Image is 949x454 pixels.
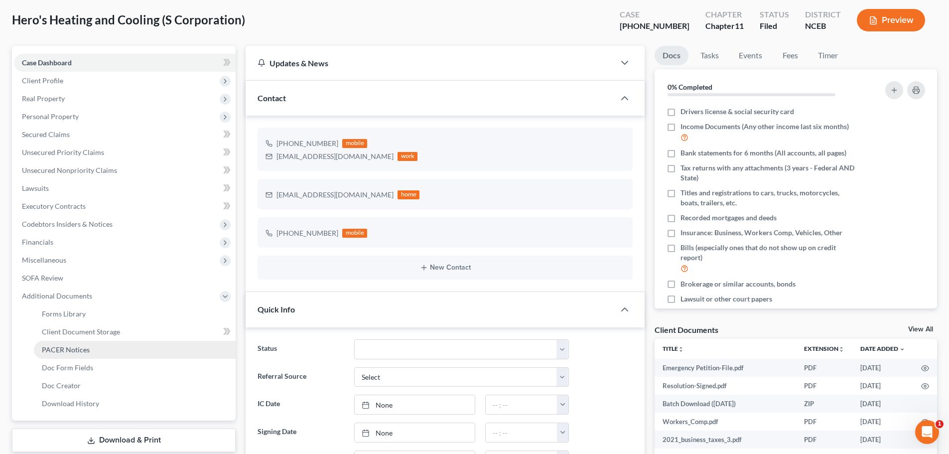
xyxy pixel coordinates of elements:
[655,46,688,65] a: Docs
[680,107,794,117] span: Drivers license & social security card
[276,139,338,149] div: [PHONE_NUMBER]
[796,395,852,413] td: ZIP
[852,431,913,449] td: [DATE]
[680,163,858,183] span: Tax returns with any attachments (3 years - Federal AND State)
[680,213,777,223] span: Recorded mortgages and deeds
[12,429,236,452] a: Download & Print
[22,76,63,85] span: Client Profile
[14,269,236,287] a: SOFA Review
[805,9,841,20] div: District
[22,130,70,139] span: Secured Claims
[486,423,557,442] input: -- : --
[14,179,236,197] a: Lawsuits
[34,377,236,395] a: Doc Creator
[22,238,53,246] span: Financials
[760,20,789,32] div: Filed
[22,184,49,192] span: Lawsuits
[355,395,475,414] a: None
[655,431,796,449] td: 2021_business_taxes_3.pdf
[34,341,236,359] a: PACER Notices
[253,339,349,359] label: Status
[14,161,236,179] a: Unsecured Nonpriority Claims
[22,292,92,300] span: Additional Documents
[276,228,338,238] div: [PHONE_NUMBER]
[34,305,236,323] a: Forms Library
[22,220,113,228] span: Codebtors Insiders & Notices
[34,395,236,413] a: Download History
[22,112,79,121] span: Personal Property
[22,166,117,174] span: Unsecured Nonpriority Claims
[22,58,72,67] span: Case Dashboard
[22,274,63,282] span: SOFA Review
[266,264,625,272] button: New Contact
[258,58,603,68] div: Updates & News
[42,327,120,336] span: Client Document Storage
[14,126,236,144] a: Secured Claims
[42,363,93,372] span: Doc Form Fields
[731,46,770,65] a: Events
[899,346,905,352] i: expand_more
[680,188,858,208] span: Titles and registrations to cars, trucks, motorcycles, boats, trailers, etc.
[936,420,944,428] span: 1
[680,122,849,132] span: Income Documents (Any other income last six months)
[253,395,349,415] label: IC Date
[355,423,475,442] a: None
[12,12,245,27] span: Hero's Heating and Cooling (S Corporation)
[34,359,236,377] a: Doc Form Fields
[774,46,806,65] a: Fees
[838,346,844,352] i: unfold_more
[680,279,796,289] span: Brokerage or similar accounts, bonds
[915,420,939,444] iframe: Intercom live chat
[796,413,852,431] td: PDF
[663,345,684,352] a: Titleunfold_more
[42,309,86,318] span: Forms Library
[678,346,684,352] i: unfold_more
[852,413,913,431] td: [DATE]
[22,148,104,156] span: Unsecured Priority Claims
[342,229,367,238] div: mobile
[42,345,90,354] span: PACER Notices
[276,151,394,161] div: [EMAIL_ADDRESS][DOMAIN_NAME]
[796,377,852,395] td: PDF
[253,423,349,443] label: Signing Date
[258,93,286,103] span: Contact
[22,202,86,210] span: Executory Contracts
[22,256,66,264] span: Miscellaneous
[276,190,394,200] div: [EMAIL_ADDRESS][DOMAIN_NAME]
[486,395,557,414] input: -- : --
[705,9,744,20] div: Chapter
[253,367,349,387] label: Referral Source
[852,377,913,395] td: [DATE]
[705,20,744,32] div: Chapter
[34,323,236,341] a: Client Document Storage
[852,395,913,413] td: [DATE]
[680,243,858,263] span: Bills (especially ones that do not show up on credit report)
[620,9,689,20] div: Case
[908,326,933,333] a: View All
[655,413,796,431] td: Workers_Comp.pdf
[760,9,789,20] div: Status
[14,144,236,161] a: Unsecured Priority Claims
[680,294,772,304] span: Lawsuit or other court papers
[655,377,796,395] td: Resolution-Signed.pdf
[655,324,718,335] div: Client Documents
[852,359,913,377] td: [DATE]
[655,359,796,377] td: Emergency Petition-File.pdf
[857,9,925,31] button: Preview
[810,46,846,65] a: Timer
[42,399,99,408] span: Download History
[22,94,65,103] span: Real Property
[680,228,842,238] span: Insurance: Business, Workers Comp, Vehicles, Other
[14,197,236,215] a: Executory Contracts
[680,148,846,158] span: Bank statements for 6 months (All accounts, all pages)
[796,359,852,377] td: PDF
[14,54,236,72] a: Case Dashboard
[655,395,796,413] td: Batch Download ([DATE])
[860,345,905,352] a: Date Added expand_more
[668,83,712,91] strong: 0% Completed
[804,345,844,352] a: Extensionunfold_more
[796,431,852,449] td: PDF
[398,190,419,199] div: home
[258,304,295,314] span: Quick Info
[620,20,689,32] div: [PHONE_NUMBER]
